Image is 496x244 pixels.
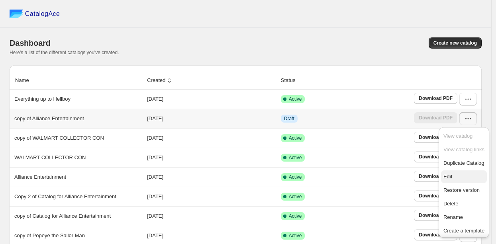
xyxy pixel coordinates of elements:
span: Rename [443,214,463,220]
button: Created [146,73,174,88]
td: [DATE] [145,206,278,226]
td: [DATE] [145,128,278,148]
span: Download PDF [419,95,453,102]
span: Active [289,193,302,200]
p: Alliance Entertainment [14,173,66,181]
span: View catalog [443,133,472,139]
p: WALMART COLLECTOR CON [14,154,86,162]
p: copy of Popeye the Sailor Man [14,232,85,240]
td: [DATE] [145,167,278,187]
span: Download PDF [419,134,453,141]
td: [DATE] [145,90,278,109]
span: Download PDF [419,154,453,160]
p: Everything up to Hellboy [14,95,71,103]
span: Dashboard [10,39,51,47]
button: Create new catalog [429,37,482,49]
span: Active [289,213,302,219]
span: Active [289,96,302,102]
a: Download PDF [414,190,457,201]
td: [DATE] [145,148,278,167]
span: Download PDF [419,193,453,199]
a: Download PDF [414,171,457,182]
img: catalog ace [10,10,23,18]
span: Active [289,232,302,239]
a: Download PDF [414,229,457,240]
span: Download PDF [419,232,453,238]
span: Create new catalog [433,40,477,46]
span: Create a template [443,228,484,234]
a: Download PDF [414,210,457,221]
a: Download PDF [414,93,457,104]
span: Active [289,174,302,180]
span: Download PDF [419,212,453,219]
p: Copy 2 of Catalog for Alliance Entertainment [14,193,116,201]
button: Name [14,73,38,88]
span: Download PDF [419,173,453,180]
span: Duplicate Catalog [443,160,484,166]
span: Here's a list of the different catalogs you've created. [10,50,119,55]
span: Active [289,135,302,141]
span: Delete [443,201,459,207]
button: Status [280,73,305,88]
p: copy of WALMART COLLECTOR CON [14,134,104,142]
p: copy of Alliance Entertainment [14,115,84,123]
p: copy of Catalog for Alliance Entertainment [14,212,111,220]
a: Download PDF [414,151,457,162]
span: CatalogAce [25,10,60,18]
a: Download PDF [414,132,457,143]
span: Draft [284,115,294,122]
td: [DATE] [145,109,278,128]
span: View catalog links [443,146,484,152]
span: Active [289,154,302,161]
span: Restore version [443,187,480,193]
span: Edit [443,174,452,180]
td: [DATE] [145,187,278,206]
